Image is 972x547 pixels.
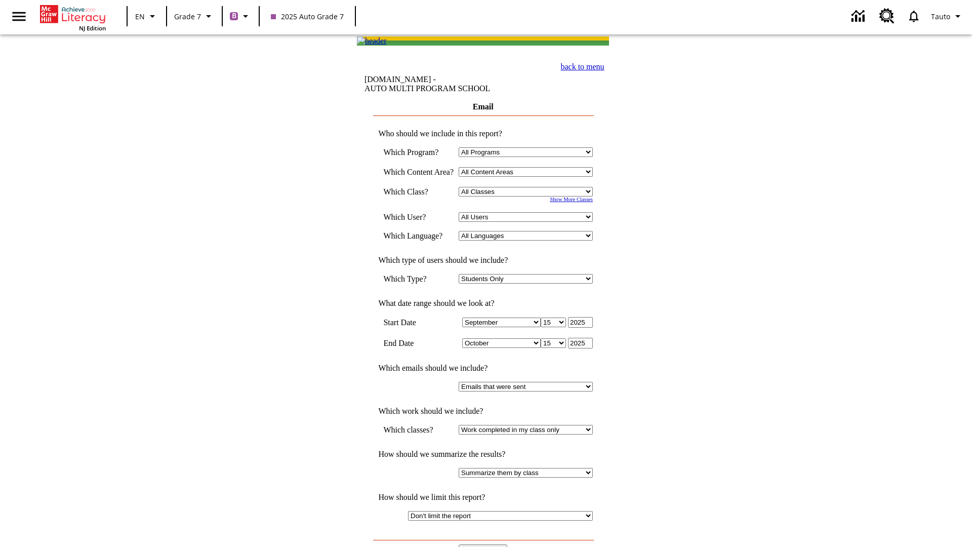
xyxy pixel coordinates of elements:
button: Language: EN, Select a language [131,7,163,25]
td: Which User? [383,212,454,222]
td: Which emails should we include? [373,364,593,373]
td: [DOMAIN_NAME] - [364,75,513,93]
nobr: Which Content Area? [383,168,454,176]
span: B [232,10,236,22]
button: Profile/Settings [927,7,968,25]
a: Show More Classes [550,197,593,202]
span: EN [135,11,145,22]
nobr: AUTO MULTI PROGRAM SCHOOL [364,84,490,93]
td: Who should we include in this report? [373,129,593,138]
td: Which Class? [383,187,454,197]
div: Home [40,3,106,32]
button: Grade: Grade 7, Select a grade [170,7,219,25]
a: Notifications [901,3,927,29]
td: How should we limit this report? [373,493,593,502]
td: Which classes? [383,425,454,435]
td: Which Program? [383,147,454,157]
button: Boost Class color is purple. Change class color [226,7,256,25]
td: Which type of users should we include? [373,256,593,265]
td: How should we summarize the results? [373,450,593,459]
td: What date range should we look at? [373,299,593,308]
a: back to menu [560,62,604,71]
td: Which work should we include? [373,407,593,416]
a: Email [473,102,494,111]
td: Which Type? [383,274,454,284]
img: header [357,36,387,46]
span: Grade 7 [174,11,201,22]
td: End Date [383,338,454,348]
a: Data Center [845,3,873,30]
span: 2025 Auto Grade 7 [271,11,344,22]
a: Resource Center, Will open in new tab [873,3,901,30]
button: Open side menu [4,2,34,31]
td: Which Language? [383,231,454,241]
span: Tauto [931,11,950,22]
td: Start Date [383,317,454,328]
span: NJ Edition [79,24,106,32]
